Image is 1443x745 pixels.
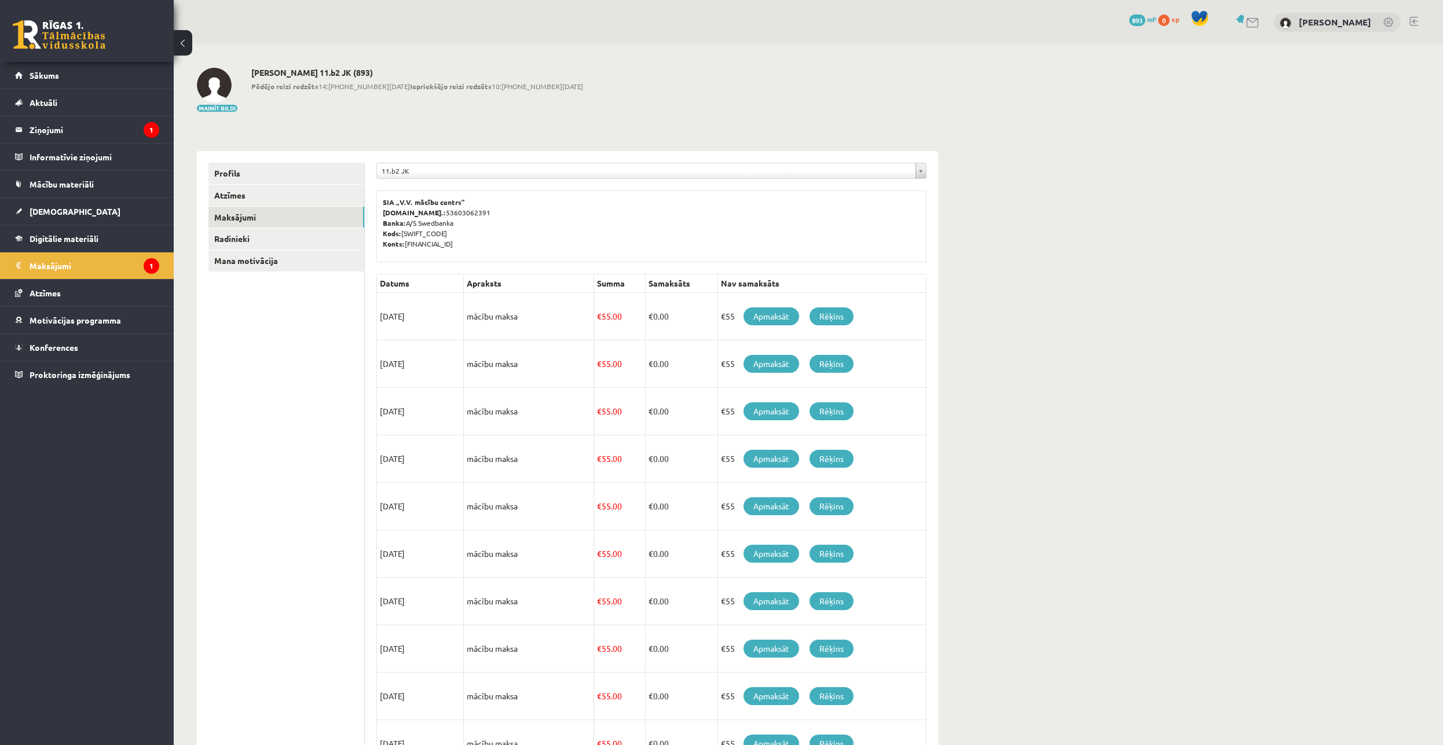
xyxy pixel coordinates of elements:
td: mācību maksa [464,578,594,625]
span: Atzīmes [30,288,61,298]
a: Rēķins [810,450,854,468]
span: Proktoringa izmēģinājums [30,369,130,380]
span: 11.b2 JK [382,163,911,178]
td: €55 [717,625,926,673]
span: € [597,406,602,416]
td: €55 [717,673,926,720]
td: 55.00 [594,388,646,435]
span: € [649,358,653,369]
td: 0.00 [645,388,717,435]
td: mācību maksa [464,340,594,388]
span: 893 [1129,14,1145,26]
legend: Informatīvie ziņojumi [30,144,159,170]
a: Proktoringa izmēģinājums [15,361,159,388]
a: Apmaksāt [744,497,799,515]
th: Apraksts [464,274,594,293]
a: Ziņojumi1 [15,116,159,143]
span: € [597,691,602,701]
span: € [649,311,653,321]
b: Banka: [383,218,406,227]
span: € [597,453,602,464]
td: 55.00 [594,673,646,720]
a: Apmaksāt [744,307,799,325]
p: 53603062391 A/S Swedbanka [SWIFT_CODE] [FINANCIAL_ID] [383,197,920,249]
legend: Ziņojumi [30,116,159,143]
span: Konferences [30,342,78,353]
th: Datums [377,274,464,293]
img: Jeļizaveta Kamenska [1280,17,1291,29]
td: €55 [717,340,926,388]
i: 1 [144,258,159,274]
a: Konferences [15,334,159,361]
td: mācību maksa [464,388,594,435]
a: Sākums [15,62,159,89]
span: € [597,643,602,654]
td: 0.00 [645,625,717,673]
td: mācību maksa [464,673,594,720]
a: Digitālie materiāli [15,225,159,252]
a: Apmaksāt [744,687,799,705]
td: [DATE] [377,340,464,388]
td: [DATE] [377,435,464,483]
span: Aktuāli [30,97,57,108]
th: Samaksāts [645,274,717,293]
td: [DATE] [377,293,464,340]
span: € [649,691,653,701]
span: € [649,406,653,416]
span: xp [1171,14,1179,24]
span: € [597,548,602,559]
td: 55.00 [594,435,646,483]
span: € [649,548,653,559]
td: mācību maksa [464,530,594,578]
td: [DATE] [377,388,464,435]
span: € [649,501,653,511]
td: 55.00 [594,293,646,340]
a: Rēķins [810,640,854,658]
a: Rēķins [810,687,854,705]
td: mācību maksa [464,483,594,530]
span: € [597,501,602,511]
td: €55 [717,435,926,483]
td: 0.00 [645,340,717,388]
a: Atzīmes [15,280,159,306]
td: [DATE] [377,578,464,625]
a: Atzīmes [208,185,364,206]
td: [DATE] [377,625,464,673]
a: 0 xp [1158,14,1185,24]
td: €55 [717,293,926,340]
td: 0.00 [645,293,717,340]
td: 0.00 [645,530,717,578]
td: mācību maksa [464,293,594,340]
span: 14:[PHONE_NUMBER][DATE] 10:[PHONE_NUMBER][DATE] [251,81,583,91]
td: 55.00 [594,625,646,673]
a: Rēķins [810,592,854,610]
td: 55.00 [594,530,646,578]
td: [DATE] [377,483,464,530]
a: [PERSON_NAME] [1299,16,1371,28]
span: mP [1147,14,1156,24]
a: Rēķins [810,355,854,373]
button: Mainīt bildi [197,105,237,112]
a: Mācību materiāli [15,171,159,197]
td: 55.00 [594,340,646,388]
span: € [597,596,602,606]
td: [DATE] [377,530,464,578]
th: Summa [594,274,646,293]
a: Apmaksāt [744,402,799,420]
b: Kods: [383,229,401,238]
a: Rēķins [810,402,854,420]
td: 55.00 [594,578,646,625]
span: Motivācijas programma [30,315,121,325]
b: Konts: [383,239,405,248]
b: Pēdējo reizi redzēts [251,82,318,91]
a: Maksājumi [208,207,364,228]
legend: Maksājumi [30,252,159,279]
a: Profils [208,163,364,184]
i: 1 [144,122,159,138]
span: Sākums [30,70,59,80]
th: Nav samaksāts [717,274,926,293]
a: Motivācijas programma [15,307,159,333]
a: Apmaksāt [744,355,799,373]
a: 893 mP [1129,14,1156,24]
td: [DATE] [377,673,464,720]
